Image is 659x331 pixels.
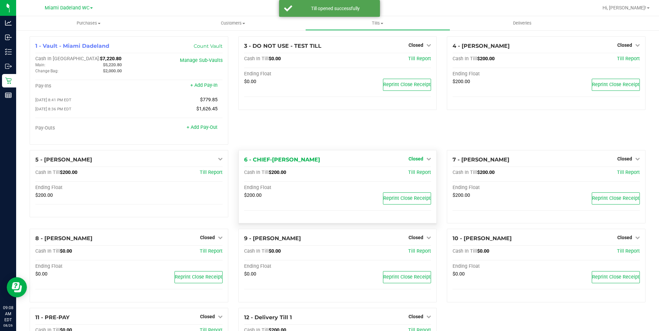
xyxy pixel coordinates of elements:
[409,156,423,161] span: Closed
[180,58,223,63] a: Manage Sub-Vaults
[592,195,639,201] span: Reprint Close Receipt
[617,248,640,254] a: Till Report
[453,192,470,198] span: $200.00
[244,185,338,191] div: Ending Float
[60,248,72,254] span: $0.00
[200,97,218,103] span: $779.85
[244,235,301,242] span: 9 - [PERSON_NAME]
[617,235,632,240] span: Closed
[244,156,320,163] span: 6 - CHIEF-[PERSON_NAME]
[453,170,477,175] span: Cash In Till
[35,235,92,242] span: 8 - [PERSON_NAME]
[592,79,640,91] button: Reprint Close Receipt
[453,71,546,77] div: Ending Float
[175,271,223,283] button: Reprint Close Receipt
[200,235,215,240] span: Closed
[592,274,639,280] span: Reprint Close Receipt
[409,42,423,48] span: Closed
[453,248,477,254] span: Cash In Till
[196,106,218,112] span: $1,626.45
[453,263,546,269] div: Ending Float
[200,314,215,319] span: Closed
[3,323,13,328] p: 08/26
[7,277,27,297] iframe: Resource center
[592,271,640,283] button: Reprint Close Receipt
[409,235,423,240] span: Closed
[383,274,431,280] span: Reprint Close Receipt
[269,56,281,62] span: $0.00
[175,274,222,280] span: Reprint Close Receipt
[477,248,489,254] span: $0.00
[450,16,595,30] a: Deliveries
[35,56,100,62] span: Cash In [GEOGRAPHIC_DATA]:
[383,192,431,205] button: Reprint Close Receipt
[504,20,541,26] span: Deliveries
[35,263,129,269] div: Ending Float
[453,156,509,163] span: 7 - [PERSON_NAME]
[592,192,640,205] button: Reprint Close Receipt
[35,156,92,163] span: 5 - [PERSON_NAME]
[244,271,256,277] span: $0.00
[617,170,640,175] a: Till Report
[244,263,338,269] div: Ending Float
[35,63,45,67] span: Main:
[244,314,292,321] span: 12 - Delivery Till 1
[200,248,223,254] a: Till Report
[200,170,223,175] a: Till Report
[603,5,646,10] span: Hi, [PERSON_NAME]!
[453,79,470,84] span: $200.00
[35,271,47,277] span: $0.00
[477,170,495,175] span: $200.00
[35,107,71,111] span: [DATE] 8:36 PM EDT
[244,56,269,62] span: Cash In Till
[296,5,375,12] div: Till opened successfully
[408,56,431,62] a: Till Report
[453,185,546,191] div: Ending Float
[161,16,305,30] a: Customers
[617,42,632,48] span: Closed
[477,56,495,62] span: $200.00
[383,82,431,87] span: Reprint Close Receipt
[305,16,450,30] a: Tills
[269,170,286,175] span: $200.00
[244,170,269,175] span: Cash In Till
[244,79,256,84] span: $0.00
[16,16,161,30] a: Purchases
[35,83,129,89] div: Pay-Ins
[103,62,122,67] span: $5,220.80
[35,98,71,102] span: [DATE] 8:41 PM EDT
[617,156,632,161] span: Closed
[244,192,262,198] span: $200.00
[408,170,431,175] a: Till Report
[35,43,109,49] span: 1 - Vault - Miami Dadeland
[453,43,510,49] span: 4 - [PERSON_NAME]
[100,56,121,62] span: $7,220.80
[408,248,431,254] a: Till Report
[244,248,269,254] span: Cash In Till
[35,314,70,321] span: 11 - PRE-PAY
[453,271,465,277] span: $0.00
[35,170,60,175] span: Cash In Till
[383,271,431,283] button: Reprint Close Receipt
[16,20,161,26] span: Purchases
[5,20,12,26] inline-svg: Analytics
[161,20,305,26] span: Customers
[3,305,13,323] p: 09:08 AM EDT
[35,125,129,131] div: Pay-Outs
[35,192,53,198] span: $200.00
[617,56,640,62] a: Till Report
[5,34,12,41] inline-svg: Inbound
[592,82,639,87] span: Reprint Close Receipt
[5,77,12,84] inline-svg: Retail
[194,43,223,49] a: Count Vault
[244,43,321,49] span: 3 - DO NOT USE - TEST TILL
[35,185,129,191] div: Ending Float
[453,56,477,62] span: Cash In Till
